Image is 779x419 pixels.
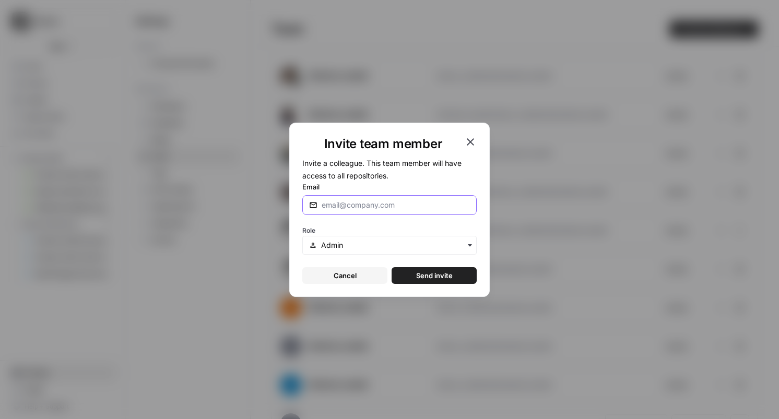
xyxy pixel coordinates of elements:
h1: Invite team member [302,136,464,152]
label: Email [302,182,477,192]
input: email@company.com [322,200,470,210]
input: Admin [321,240,470,250]
button: Cancel [302,267,387,284]
span: Invite a colleague. This team member will have access to all repositories. [302,159,462,180]
span: Cancel [334,270,357,281]
button: Send invite [392,267,477,284]
span: Role [302,226,315,234]
span: Send invite [416,270,453,281]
